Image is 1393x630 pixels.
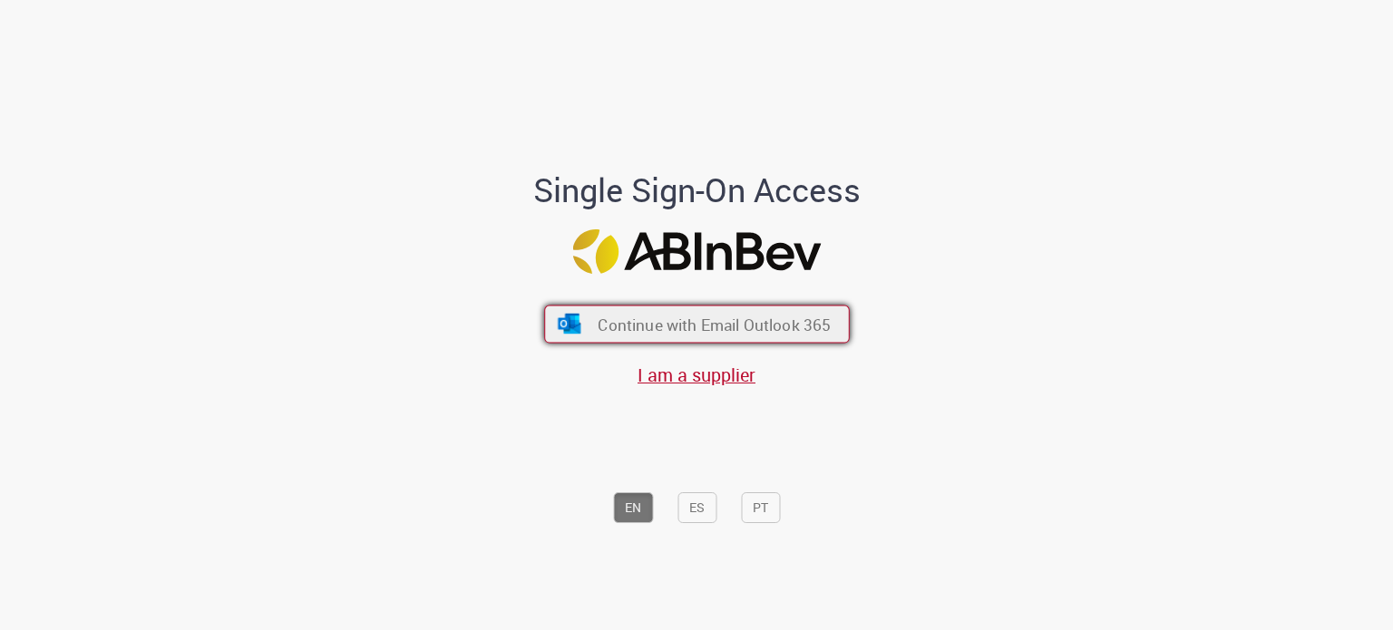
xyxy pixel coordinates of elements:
[677,492,716,523] button: ES
[445,172,949,208] h1: Single Sign-On Access
[572,229,821,274] img: Logo ABInBev
[598,314,831,334] span: Continue with Email Outlook 365
[544,305,850,344] button: ícone Azure/Microsoft 360 Continue with Email Outlook 365
[638,363,755,387] a: I am a supplier
[613,492,653,523] button: EN
[741,492,780,523] button: PT
[556,315,582,334] img: ícone Azure/Microsoft 360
